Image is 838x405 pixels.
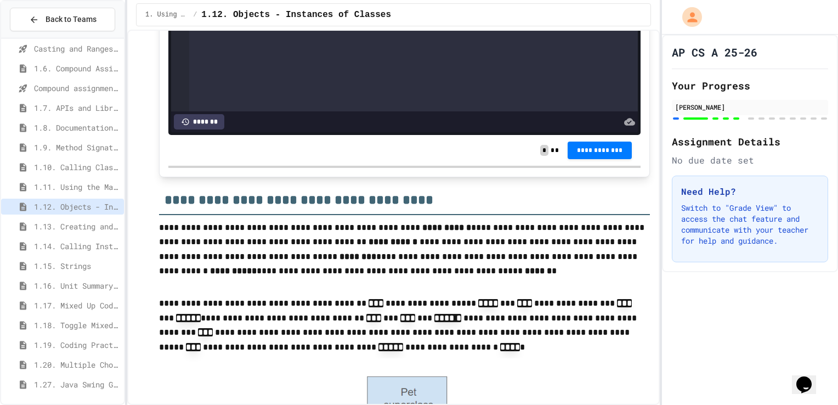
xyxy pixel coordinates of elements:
h3: Need Help? [681,185,819,198]
span: 1.9. Method Signatures [34,142,120,153]
span: 1.16. Unit Summary 1a (1.1-1.6) [34,280,120,291]
span: 1.7. APIs and Libraries [34,102,120,114]
p: Switch to "Grade View" to access the chat feature and communicate with your teacher for help and ... [681,203,819,246]
span: 1.20. Multiple Choice Exercises for Unit 1a (1.1-1.6) [34,359,120,370]
span: Compound assignment operators - Quiz [34,82,120,94]
span: 1.19. Coding Practice 1a (1.1-1.6) [34,339,120,351]
iframe: chat widget [792,361,827,394]
span: 1.18. Toggle Mixed Up or Write Code Practice 1.1-1.6 [34,319,120,331]
span: Back to Teams [46,14,97,25]
div: [PERSON_NAME] [675,102,825,112]
span: 1.12. Objects - Instances of Classes [34,201,120,212]
span: 1.14. Calling Instance Methods [34,240,120,252]
span: 1.13. Creating and Initializing Objects: Constructors [34,221,120,232]
button: Back to Teams [10,8,115,31]
h1: AP CS A 25-26 [672,44,757,60]
h2: Assignment Details [672,134,828,149]
span: 1.6. Compound Assignment Operators [34,63,120,74]
div: My Account [671,4,705,30]
span: Casting and Ranges of variables - Quiz [34,43,120,54]
span: 1. Using Objects and Methods [145,10,189,19]
div: No due date set [672,154,828,167]
span: 1.12. Objects - Instances of Classes [201,8,391,21]
h2: Your Progress [672,78,828,93]
span: 1.15. Strings [34,260,120,272]
span: 1.17. Mixed Up Code Practice 1.1-1.6 [34,300,120,311]
span: / [193,10,197,19]
span: 1.8. Documentation with Comments and Preconditions [34,122,120,133]
span: 1.11. Using the Math Class [34,181,120,193]
span: 1.27. Java Swing GUIs (optional) [34,379,120,390]
span: 1.10. Calling Class Methods [34,161,120,173]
